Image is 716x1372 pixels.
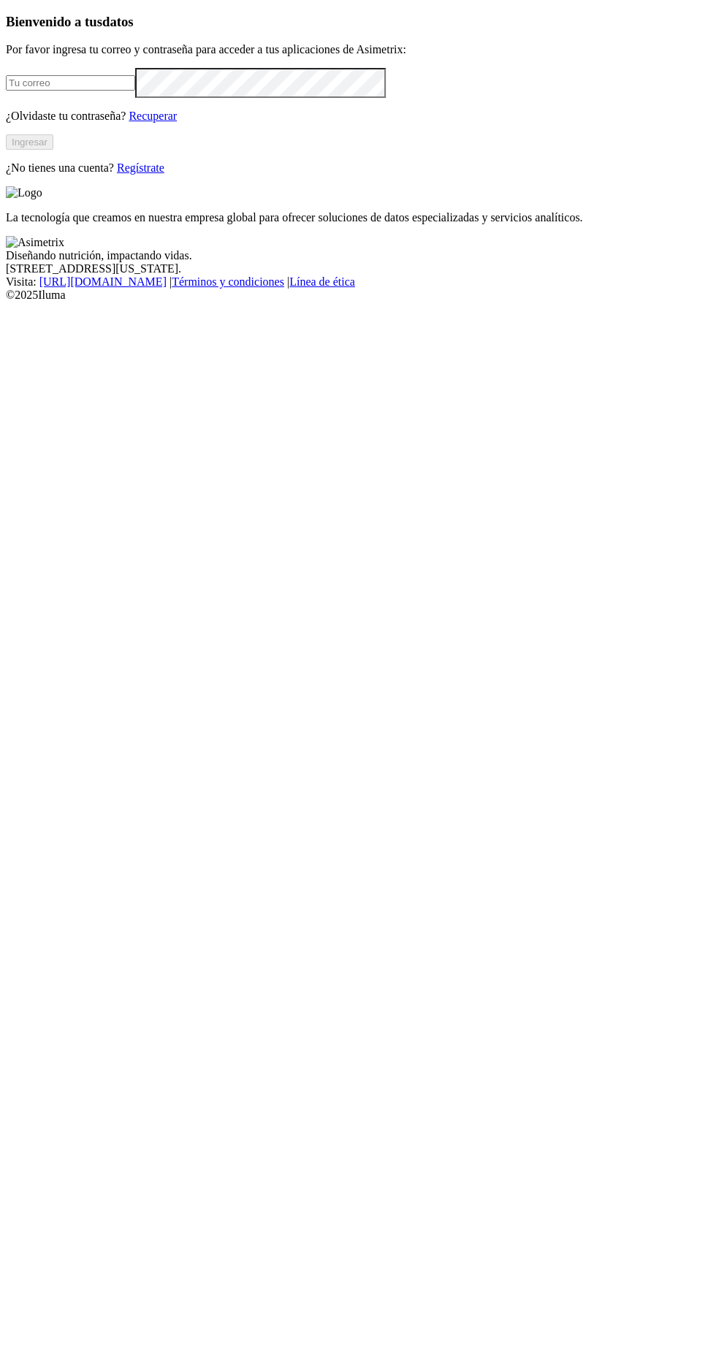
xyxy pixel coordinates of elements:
input: Tu correo [6,75,135,91]
img: Asimetrix [6,236,64,249]
p: Por favor ingresa tu correo y contraseña para acceder a tus aplicaciones de Asimetrix: [6,43,710,56]
p: ¿No tienes una cuenta? [6,161,710,175]
a: [URL][DOMAIN_NAME] [39,275,167,288]
div: © 2025 Iluma [6,289,710,302]
a: Términos y condiciones [172,275,284,288]
img: Logo [6,186,42,199]
p: ¿Olvidaste tu contraseña? [6,110,710,123]
button: Ingresar [6,134,53,150]
a: Regístrate [117,161,164,174]
div: Diseñando nutrición, impactando vidas. [6,249,710,262]
div: [STREET_ADDRESS][US_STATE]. [6,262,710,275]
a: Línea de ética [289,275,355,288]
div: Visita : | | [6,275,710,289]
h3: Bienvenido a tus [6,14,710,30]
span: datos [102,14,134,29]
a: Recuperar [129,110,177,122]
p: La tecnología que creamos en nuestra empresa global para ofrecer soluciones de datos especializad... [6,211,710,224]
